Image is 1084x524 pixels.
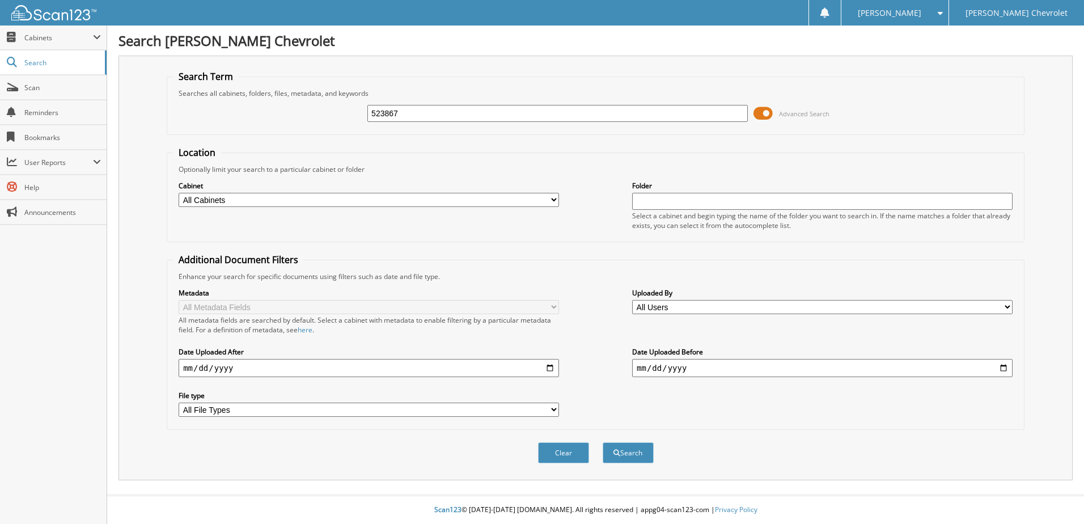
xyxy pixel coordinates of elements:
span: User Reports [24,158,93,167]
legend: Location [173,146,221,159]
button: Search [603,442,654,463]
iframe: Chat Widget [1027,470,1084,524]
div: Enhance your search for specific documents using filters such as date and file type. [173,272,1018,281]
input: start [179,359,559,377]
label: Metadata [179,288,559,298]
span: Announcements [24,208,101,217]
span: Help [24,183,101,192]
a: Privacy Policy [715,505,757,514]
div: © [DATE]-[DATE] [DOMAIN_NAME]. All rights reserved | appg04-scan123-com | [107,496,1084,524]
legend: Search Term [173,70,239,83]
button: Clear [538,442,589,463]
div: All metadata fields are searched by default. Select a cabinet with metadata to enable filtering b... [179,315,559,335]
label: Folder [632,181,1013,191]
span: Reminders [24,108,101,117]
span: [PERSON_NAME] Chevrolet [966,10,1068,16]
input: end [632,359,1013,377]
span: Advanced Search [779,109,829,118]
label: Uploaded By [632,288,1013,298]
img: scan123-logo-white.svg [11,5,96,20]
span: Search [24,58,99,67]
label: Date Uploaded Before [632,347,1013,357]
span: Scan [24,83,101,92]
h1: Search [PERSON_NAME] Chevrolet [118,31,1073,50]
div: Select a cabinet and begin typing the name of the folder you want to search in. If the name match... [632,211,1013,230]
label: File type [179,391,559,400]
span: Scan123 [434,505,461,514]
label: Cabinet [179,181,559,191]
span: [PERSON_NAME] [858,10,921,16]
div: Searches all cabinets, folders, files, metadata, and keywords [173,88,1018,98]
span: Bookmarks [24,133,101,142]
span: Cabinets [24,33,93,43]
div: Optionally limit your search to a particular cabinet or folder [173,164,1018,174]
legend: Additional Document Filters [173,253,304,266]
a: here [298,325,312,335]
label: Date Uploaded After [179,347,559,357]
